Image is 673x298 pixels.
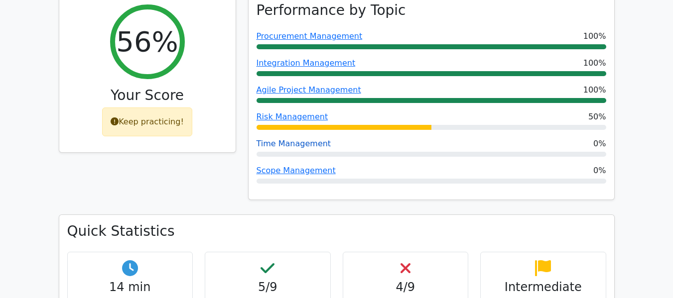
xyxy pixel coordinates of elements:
h4: 14 min [76,280,185,295]
h3: Quick Statistics [67,223,606,240]
h3: Your Score [67,87,228,104]
span: 100% [583,30,606,42]
h2: 56% [116,25,178,58]
a: Procurement Management [257,31,363,41]
a: Time Management [257,139,331,148]
span: 0% [593,138,606,150]
h3: Performance by Topic [257,2,406,19]
span: 0% [593,165,606,177]
h4: Intermediate [489,280,598,295]
span: 50% [588,111,606,123]
a: Integration Management [257,58,356,68]
h4: 4/9 [351,280,460,295]
span: 100% [583,57,606,69]
h4: 5/9 [213,280,322,295]
div: Keep practicing! [102,107,192,136]
a: Risk Management [257,112,328,121]
a: Scope Management [257,166,336,175]
a: Agile Project Management [257,85,361,95]
span: 100% [583,84,606,96]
